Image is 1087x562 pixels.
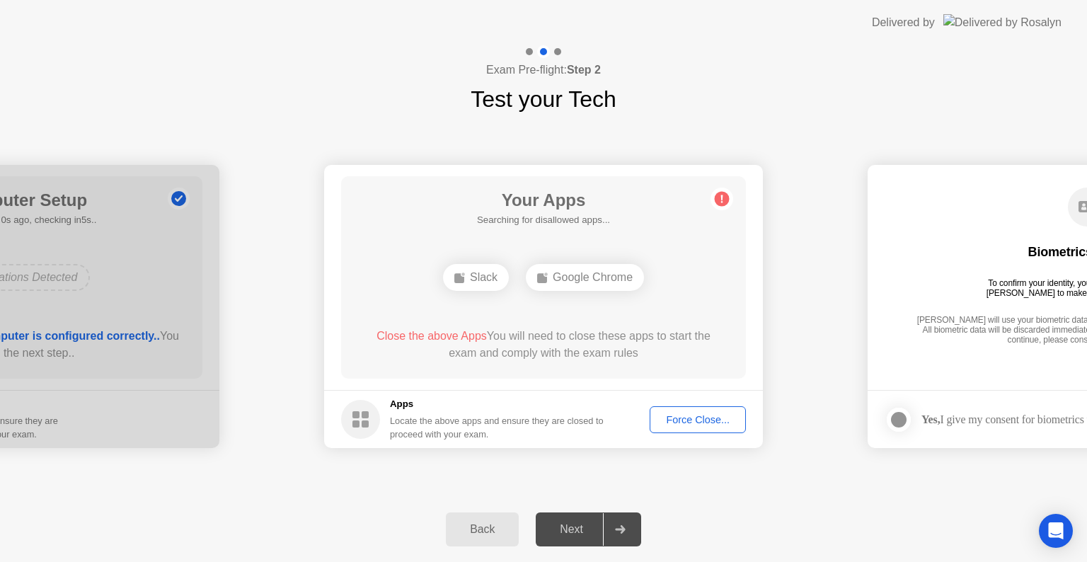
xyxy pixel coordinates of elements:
[376,330,487,342] span: Close the above Apps
[390,414,604,441] div: Locate the above apps and ensure they are closed to proceed with your exam.
[1039,514,1073,548] div: Open Intercom Messenger
[477,188,610,213] h1: Your Apps
[526,264,644,291] div: Google Chrome
[921,413,940,425] strong: Yes,
[655,414,741,425] div: Force Close...
[446,512,519,546] button: Back
[443,264,509,291] div: Slack
[486,62,601,79] h4: Exam Pre-flight:
[450,523,514,536] div: Back
[390,397,604,411] h5: Apps
[567,64,601,76] b: Step 2
[650,406,746,433] button: Force Close...
[540,523,603,536] div: Next
[943,14,1062,30] img: Delivered by Rosalyn
[471,82,616,116] h1: Test your Tech
[477,213,610,227] h5: Searching for disallowed apps...
[536,512,641,546] button: Next
[872,14,935,31] div: Delivered by
[362,328,726,362] div: You will need to close these apps to start the exam and comply with the exam rules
